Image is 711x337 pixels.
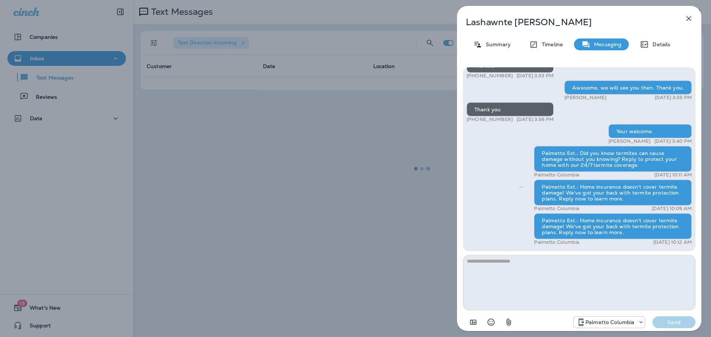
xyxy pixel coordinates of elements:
div: Palmetto Ext.: Home insurance doesn't cover termite damage! We've got your back with termite prot... [534,180,692,206]
p: [DATE] 10:12 AM [653,239,692,245]
p: [PERSON_NAME] [564,95,607,101]
p: Summary [482,41,511,47]
div: Your welcome. [608,124,692,138]
p: [PERSON_NAME] [608,138,651,144]
div: Palmetto Ext.: Did you know termites can cause damage without you knowing? Reply to protect your ... [534,146,692,172]
div: Thank you [467,102,554,117]
p: Palmetto Columbia [585,319,634,325]
button: Add in a premade template [466,315,481,330]
p: [DATE] 3:36 PM [517,117,554,122]
p: [DATE] 3:33 PM [517,73,554,79]
div: +1 (803) 233-5290 [574,318,645,327]
p: [DATE] 10:11 AM [654,172,692,178]
button: Select an emoji [484,315,498,330]
p: [DATE] 3:40 PM [654,138,692,144]
p: [PHONE_NUMBER] [467,117,513,122]
p: Messaging [590,41,621,47]
p: [DATE] 3:35 PM [655,95,692,101]
span: Sent [519,183,523,190]
p: [PHONE_NUMBER] [467,73,513,79]
p: [DATE] 10:09 AM [652,206,692,212]
div: Palmetto Ext.: Home insurance doesn't cover termite damage! We've got your back with termite prot... [534,213,692,239]
p: Timeline [538,41,563,47]
p: Palmetto Columbia [534,206,579,212]
p: Palmetto Columbia [534,239,579,245]
p: Palmetto Columbia [534,172,579,178]
div: Awesome, we will see you then. Thank you. [564,81,692,95]
p: Details [649,41,670,47]
p: Lashawnte [PERSON_NAME] [466,17,668,27]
